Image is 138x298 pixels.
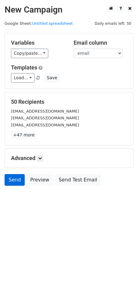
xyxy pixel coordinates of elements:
a: Send Test Email [55,174,101,186]
a: Send [5,174,25,186]
small: Google Sheet: [5,21,73,26]
span: Daily emails left: 50 [93,20,133,27]
iframe: Chat Widget [107,269,138,298]
small: [EMAIL_ADDRESS][DOMAIN_NAME] [11,123,79,127]
button: Save [44,73,60,83]
a: Daily emails left: 50 [93,21,133,26]
a: Untitled spreadsheet [32,21,73,26]
a: Templates [11,64,37,71]
h2: New Campaign [5,5,133,15]
h5: Variables [11,39,64,46]
small: [EMAIL_ADDRESS][DOMAIN_NAME] [11,109,79,114]
a: Preview [26,174,53,186]
h5: Advanced [11,155,127,162]
small: [EMAIL_ADDRESS][DOMAIN_NAME] [11,116,79,120]
a: Load... [11,73,34,83]
h5: 50 Recipients [11,99,127,105]
a: +47 more [11,131,37,139]
h5: Email column [74,39,127,46]
a: Copy/paste... [11,49,48,58]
